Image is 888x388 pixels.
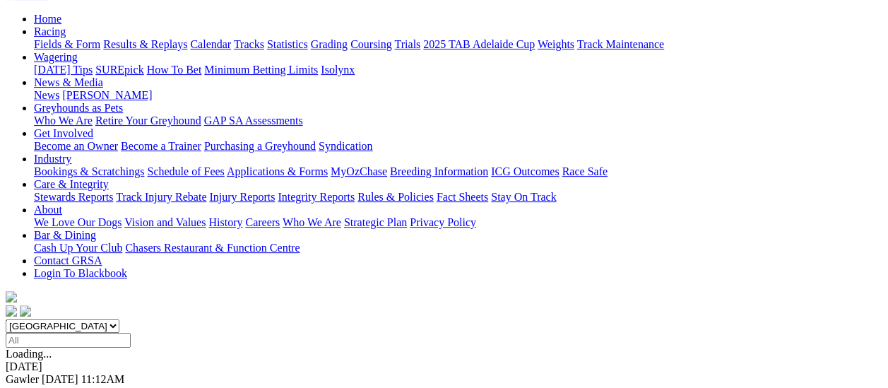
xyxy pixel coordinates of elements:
[6,305,17,317] img: facebook.svg
[410,216,476,228] a: Privacy Policy
[204,114,303,127] a: GAP SA Assessments
[34,76,103,88] a: News & Media
[34,64,93,76] a: [DATE] Tips
[34,242,882,254] div: Bar & Dining
[147,64,202,76] a: How To Bet
[121,140,201,152] a: Become a Trainer
[42,373,78,385] span: [DATE]
[491,165,559,177] a: ICG Outcomes
[34,127,93,139] a: Get Involved
[34,153,71,165] a: Industry
[227,165,328,177] a: Applications & Forms
[20,305,31,317] img: twitter.svg
[423,38,535,50] a: 2025 TAB Adelaide Cup
[34,140,118,152] a: Become an Owner
[245,216,280,228] a: Careers
[390,165,488,177] a: Breeding Information
[103,38,187,50] a: Results & Replays
[190,38,231,50] a: Calendar
[311,38,348,50] a: Grading
[319,140,372,152] a: Syndication
[350,38,392,50] a: Coursing
[34,267,127,279] a: Login To Blackbook
[577,38,664,50] a: Track Maintenance
[234,38,264,50] a: Tracks
[6,291,17,302] img: logo-grsa-white.png
[562,165,607,177] a: Race Safe
[34,102,123,114] a: Greyhounds as Pets
[34,229,96,241] a: Bar & Dining
[204,64,318,76] a: Minimum Betting Limits
[124,216,206,228] a: Vision and Values
[34,165,144,177] a: Bookings & Scratchings
[267,38,308,50] a: Statistics
[437,191,488,203] a: Fact Sheets
[34,25,66,37] a: Racing
[34,51,78,63] a: Wagering
[34,89,882,102] div: News & Media
[34,178,109,190] a: Care & Integrity
[34,13,61,25] a: Home
[34,165,882,178] div: Industry
[34,64,882,76] div: Wagering
[34,191,882,204] div: Care & Integrity
[209,191,275,203] a: Injury Reports
[147,165,224,177] a: Schedule of Fees
[6,348,52,360] span: Loading...
[34,140,882,153] div: Get Involved
[34,204,62,216] a: About
[6,373,39,385] span: Gawler
[34,216,882,229] div: About
[125,242,300,254] a: Chasers Restaurant & Function Centre
[34,114,882,127] div: Greyhounds as Pets
[34,242,122,254] a: Cash Up Your Club
[34,38,100,50] a: Fields & Form
[34,216,122,228] a: We Love Our Dogs
[357,191,434,203] a: Rules & Policies
[81,373,125,385] span: 11:12AM
[321,64,355,76] a: Isolynx
[34,254,102,266] a: Contact GRSA
[62,89,152,101] a: [PERSON_NAME]
[34,114,93,127] a: Who We Are
[116,191,206,203] a: Track Injury Rebate
[34,89,59,101] a: News
[6,333,131,348] input: Select date
[6,360,882,373] div: [DATE]
[95,114,201,127] a: Retire Your Greyhound
[344,216,407,228] a: Strategic Plan
[34,38,882,51] div: Racing
[208,216,242,228] a: History
[95,64,143,76] a: SUREpick
[331,165,387,177] a: MyOzChase
[394,38,420,50] a: Trials
[204,140,316,152] a: Purchasing a Greyhound
[34,191,113,203] a: Stewards Reports
[278,191,355,203] a: Integrity Reports
[491,191,556,203] a: Stay On Track
[283,216,341,228] a: Who We Are
[538,38,574,50] a: Weights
